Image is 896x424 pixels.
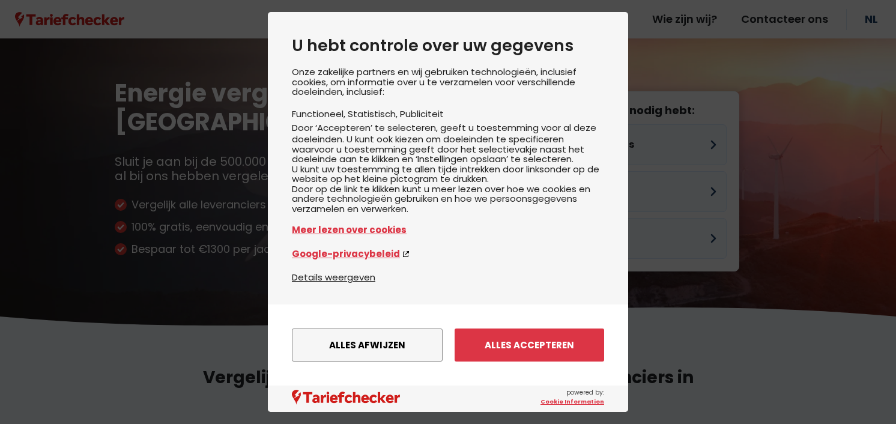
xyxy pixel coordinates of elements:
li: Functioneel [292,108,348,120]
div: Onze zakelijke partners en wij gebruiken technologieën, inclusief cookies, om informatie over u t... [292,67,604,270]
a: Meer lezen over cookies [292,223,604,237]
div: menu [268,304,628,386]
img: logo [292,390,400,405]
button: Alles accepteren [455,329,604,362]
li: Statistisch [348,108,400,120]
h2: U hebt controle over uw gegevens [292,36,604,55]
span: powered by: [540,388,604,406]
a: Google-privacybeleid [292,247,604,261]
button: Details weergeven [292,270,375,284]
button: Alles afwijzen [292,329,443,362]
li: Publiciteit [400,108,444,120]
a: Cookie Information [540,398,604,406]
